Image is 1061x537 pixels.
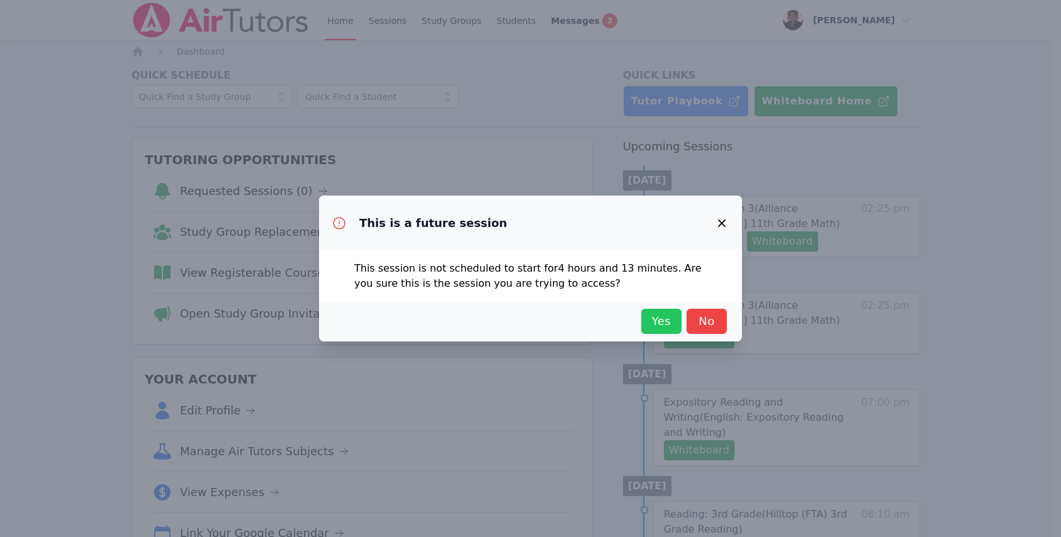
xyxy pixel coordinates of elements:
[641,309,682,334] button: Yes
[359,216,507,231] h3: This is a future session
[648,313,675,330] span: Yes
[693,313,721,330] span: No
[687,309,727,334] button: No
[354,261,707,291] p: This session is not scheduled to start for 4 hours and 13 minutes . Are you sure this is the sess...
